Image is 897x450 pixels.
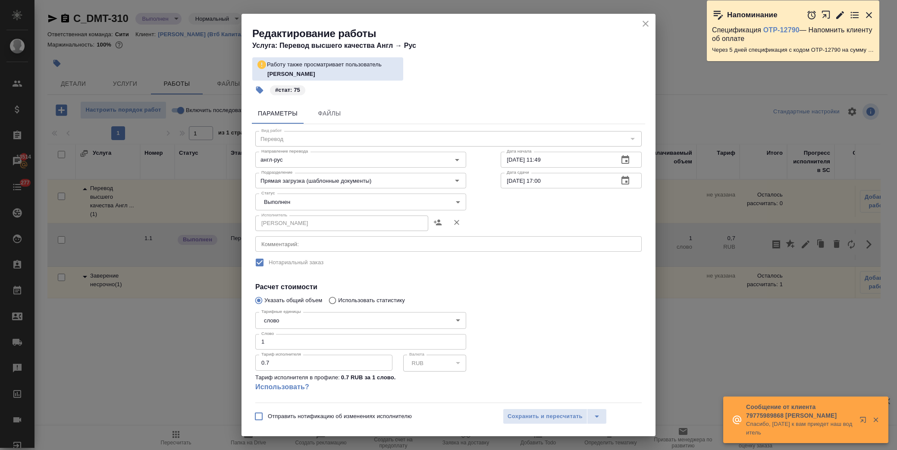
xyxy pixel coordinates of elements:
button: Open [451,154,463,166]
p: Сообщение от клиента 79775989868 [PERSON_NAME] [746,403,854,420]
div: слово [255,312,466,328]
span: Нотариальный заказ [269,258,323,267]
h4: Услуга: Перевод высшего качества Англ → Рус [252,41,655,51]
div: Выполнен [255,194,466,210]
p: #стат: 75 [275,86,300,94]
span: Отправить нотификацию об изменениях исполнителю [268,412,412,421]
button: Закрыть [867,416,884,424]
button: слово [261,317,282,324]
h2: Редактирование работы [252,27,655,41]
p: Напоминание [727,11,778,19]
div: split button [503,409,607,424]
p: 0.7 RUB за 1 слово . [341,373,396,382]
span: Файлы [309,108,350,119]
p: Спецификация — Напомнить клиенту об оплате [712,26,874,43]
button: Отложить [806,10,817,20]
button: Назначить [428,212,447,233]
a: Использовать? [255,382,466,392]
p: Спасибо, [DATE] к вам приедет наш водитель [746,420,854,437]
button: Перейти в todo [850,10,860,20]
button: Открыть в новой вкладке [854,411,875,432]
button: close [639,17,652,30]
span: Сохранить и пересчитать [508,412,583,422]
button: Удалить [447,212,466,233]
button: Выполнен [261,198,293,206]
button: Сохранить и пересчитать [503,409,587,424]
button: Редактировать [835,10,845,20]
button: Добавить тэг [250,81,269,100]
span: Параметры [257,108,298,119]
p: Попова Галина [267,70,399,78]
button: RUB [409,359,426,367]
b: [PERSON_NAME] [267,71,315,77]
button: Закрыть [864,10,874,20]
button: Открыть в новой вкладке [821,6,831,24]
p: Тариф исполнителя в профиле: [255,373,340,382]
div: RUB [403,355,467,371]
p: Через 5 дней спецификация с кодом OTP-12790 на сумму 359496 RUB будет просрочена [712,46,874,54]
h4: Расчет стоимости [255,282,642,292]
p: Работу также просматривает пользователь [267,60,382,69]
span: стат: 75 [269,86,306,93]
a: OTP-12790 [763,26,800,34]
button: Open [451,175,463,187]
